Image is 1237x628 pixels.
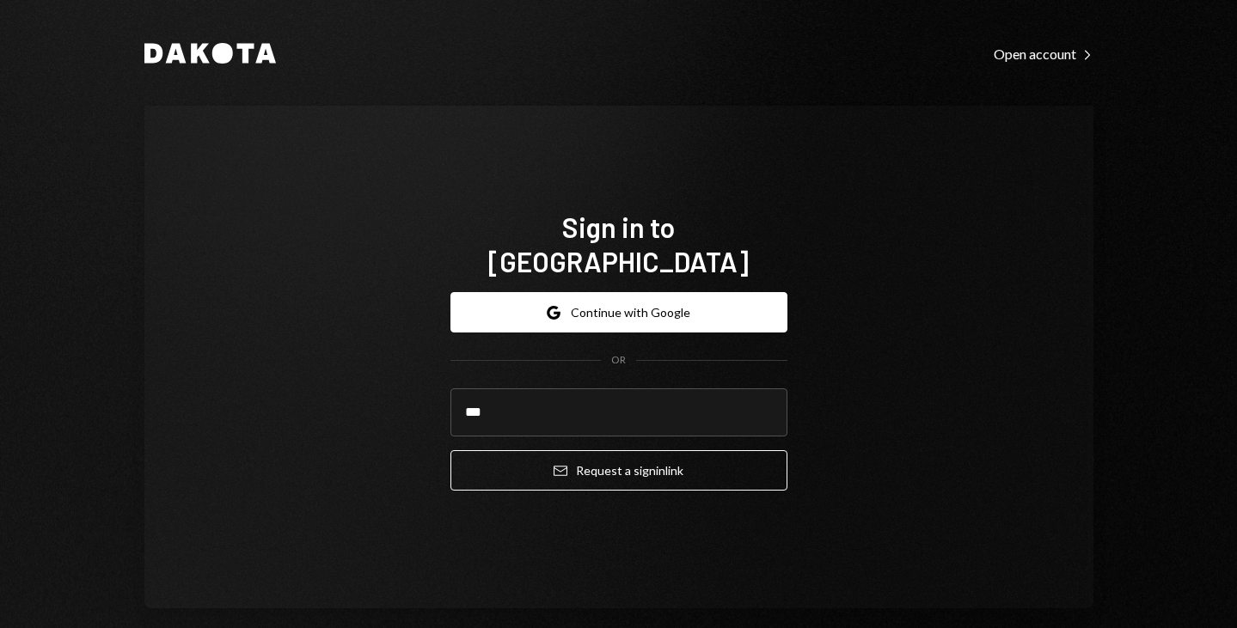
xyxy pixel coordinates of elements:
button: Continue with Google [450,292,787,332]
div: Open account [994,46,1093,63]
div: OR [611,353,626,368]
button: Request a signinlink [450,450,787,491]
h1: Sign in to [GEOGRAPHIC_DATA] [450,210,787,278]
a: Open account [994,44,1093,63]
